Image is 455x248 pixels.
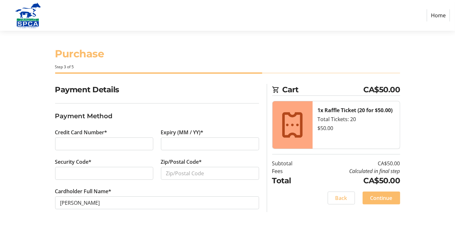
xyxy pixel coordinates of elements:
[272,160,309,167] td: Subtotal
[318,107,393,114] strong: 1x Raffle Ticket (20 for $50.00)
[60,169,148,177] iframe: Secure CVC input frame
[55,187,112,195] label: Cardholder Full Name*
[60,140,148,148] iframe: Secure card number input frame
[55,128,107,136] label: Credit Card Number*
[55,64,400,70] div: Step 3 of 5
[161,167,259,180] input: Zip/Postal Code
[363,192,400,204] button: Continue
[272,167,309,175] td: Fees
[335,194,347,202] span: Back
[328,192,355,204] button: Back
[161,158,202,166] label: Zip/Postal Code*
[309,160,400,167] td: CA$50.00
[5,3,51,28] img: Alberta SPCA's Logo
[55,196,259,209] input: Card Holder Name
[272,175,309,186] td: Total
[161,128,204,136] label: Expiry (MM / YY)*
[282,84,364,95] span: Cart
[370,194,392,202] span: Continue
[55,158,92,166] label: Security Code*
[318,124,395,132] div: $50.00
[427,9,450,21] a: Home
[318,115,395,123] div: Total Tickets: 20
[166,140,254,148] iframe: Secure expiration date input frame
[309,167,400,175] td: Calculated in final step
[55,111,259,121] h3: Payment Method
[364,84,400,95] span: CA$50.00
[309,175,400,186] td: CA$50.00
[55,84,259,95] h2: Payment Details
[55,46,400,62] h1: Purchase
